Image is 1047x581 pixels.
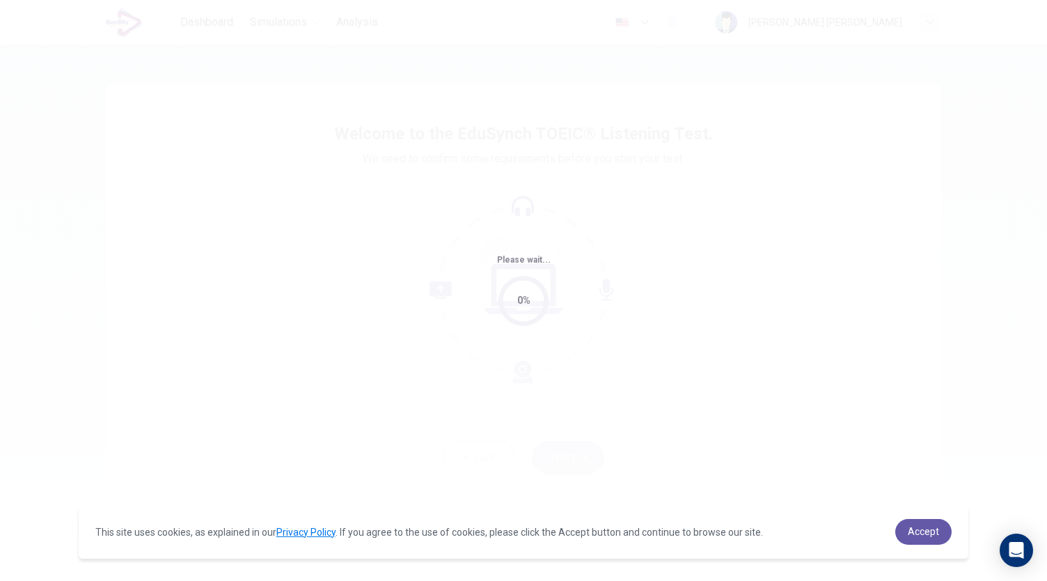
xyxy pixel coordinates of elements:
div: cookieconsent [79,505,968,559]
div: Open Intercom Messenger [1000,534,1033,567]
a: dismiss cookie message [895,519,952,545]
a: Privacy Policy [276,527,336,538]
span: Accept [908,526,939,537]
span: Please wait... [497,255,551,265]
span: This site uses cookies, as explained in our . If you agree to the use of cookies, please click th... [95,527,763,538]
div: 0% [517,293,530,309]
